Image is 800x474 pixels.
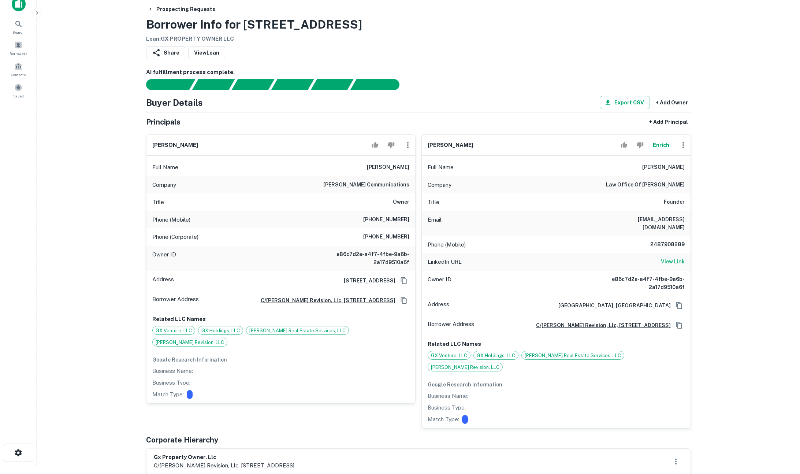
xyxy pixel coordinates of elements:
a: Search [2,17,34,37]
p: Business Name: [428,392,468,400]
span: [PERSON_NAME] Revision, LLC [153,339,227,346]
h6: e86c7d2e-a4f7-4fbe-9a6b-2a17d9510a6f [321,250,409,266]
h6: [GEOGRAPHIC_DATA], [GEOGRAPHIC_DATA] [552,301,671,310]
h6: 2487908289 [641,240,685,249]
p: Full Name [428,163,454,172]
p: Address [428,300,449,311]
div: Sending borrower request to AI... [137,79,192,90]
button: Copy Address [398,295,409,306]
div: Your request is received and processing... [192,79,235,90]
p: Related LLC Names [428,340,685,348]
p: LinkedIn URL [428,258,462,266]
button: Reject [633,138,646,152]
p: Business Type: [152,378,190,387]
a: View Link [661,258,685,266]
span: Saved [13,93,24,99]
button: Export CSV [600,96,650,109]
h6: law office of [PERSON_NAME] [606,181,685,189]
a: [STREET_ADDRESS] [338,277,395,285]
h6: [PERSON_NAME] communications [323,181,409,189]
p: Address [152,275,174,286]
button: Accept [369,138,382,152]
p: Borrower Address [152,295,199,306]
a: c/[PERSON_NAME] revision, llc, [STREET_ADDRESS] [255,296,395,304]
h6: [PERSON_NAME] [367,163,409,172]
span: GX Holdings, LLC [198,327,243,334]
h6: gx property owner, llc [154,453,294,462]
p: Match Type: [428,415,459,424]
p: Owner ID [152,250,176,266]
button: Accept [618,138,630,152]
a: Borrowers [2,38,34,58]
button: + Add Owner [653,96,691,109]
div: Principals found, AI now looking for contact information... [271,79,314,90]
iframe: Chat Widget [763,415,800,451]
button: Enrich [650,138,673,152]
p: Full Name [152,163,178,172]
a: ViewLoan [188,46,225,59]
p: Owner ID [428,275,451,291]
p: Match Type: [152,390,184,399]
h6: e86c7d2e-a4f7-4fbe-9a6b-2a17d9510a6f [597,275,685,291]
span: [PERSON_NAME] Real Estate Services, LLC [246,327,349,334]
span: GX Venture, LLC [153,327,195,334]
span: [PERSON_NAME] Revision, LLC [428,364,502,371]
button: Copy Address [398,275,409,286]
h6: [PERSON_NAME] [152,141,198,149]
button: + Add Principal [646,115,691,129]
h6: Owner [393,198,409,207]
button: Copy Address [674,300,685,311]
h6: Google Research Information [152,356,409,364]
span: GX Venture, LLC [428,352,470,359]
p: Phone (Mobile) [152,215,190,224]
p: c/[PERSON_NAME] revision, llc, [STREET_ADDRESS] [154,461,294,470]
span: Borrowers [10,51,27,56]
h5: Corporate Hierarchy [146,434,218,445]
span: Search [12,29,25,35]
h4: Buyer Details [146,96,203,109]
h6: AI fulfillment process complete. [146,68,691,77]
h6: Loan : GX PROPERTY OWNER LLC [146,35,362,43]
div: AI fulfillment process complete. [350,79,408,90]
p: Phone (Corporate) [152,233,198,241]
p: Company [428,181,451,189]
a: Saved [2,81,34,100]
button: Reject [384,138,397,152]
h6: [PHONE_NUMBER] [363,233,409,241]
span: Contacts [11,72,26,78]
span: GX Holdings, LLC [474,352,518,359]
div: Principals found, still searching for contact information. This may take time... [310,79,353,90]
p: Borrower Address [428,320,474,331]
p: Related LLC Names [152,315,409,323]
button: Copy Address [674,320,685,331]
button: Share [146,46,185,59]
h6: [PERSON_NAME] [642,163,685,172]
h6: [PHONE_NUMBER] [363,215,409,224]
h3: Borrower Info for [STREET_ADDRESS] [146,16,362,33]
h6: Founder [664,198,685,207]
a: c/[PERSON_NAME] revision, llc, [STREET_ADDRESS] [530,321,671,329]
h6: [EMAIL_ADDRESS][DOMAIN_NAME] [597,215,685,232]
p: Business Name: [152,367,193,375]
h6: [PERSON_NAME] [428,141,473,149]
button: Prospecting Requests [145,3,218,16]
p: Business Type: [428,403,466,412]
div: Documents found, AI parsing details... [231,79,274,90]
p: Company [152,181,176,189]
a: Contacts [2,59,34,79]
p: Phone (Mobile) [428,240,466,249]
p: Title [428,198,439,207]
p: Email [428,215,442,232]
h5: Principals [146,116,181,127]
p: Title [152,198,164,207]
span: [PERSON_NAME] Real Estate Services, LLC [522,352,624,359]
